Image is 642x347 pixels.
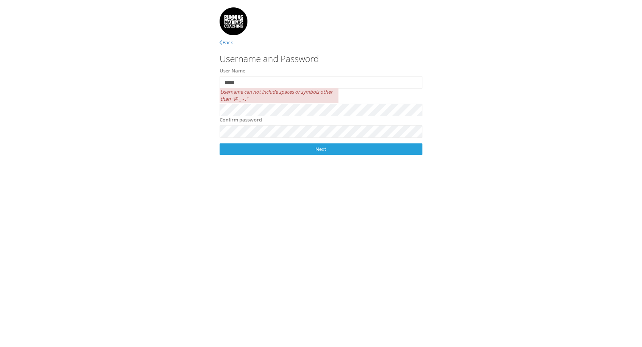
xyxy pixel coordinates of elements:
[220,39,233,46] a: Back
[220,143,422,155] a: Next
[220,7,247,35] img: RunningMatters_Coaching_Logo_Circle_BLACK_RGB.jpg
[220,88,338,103] span: Username can not include spaces or symbols other than "@ _ - ."
[220,54,422,64] h3: Username and Password
[220,67,245,75] label: User Name
[220,116,262,124] label: Confirm password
